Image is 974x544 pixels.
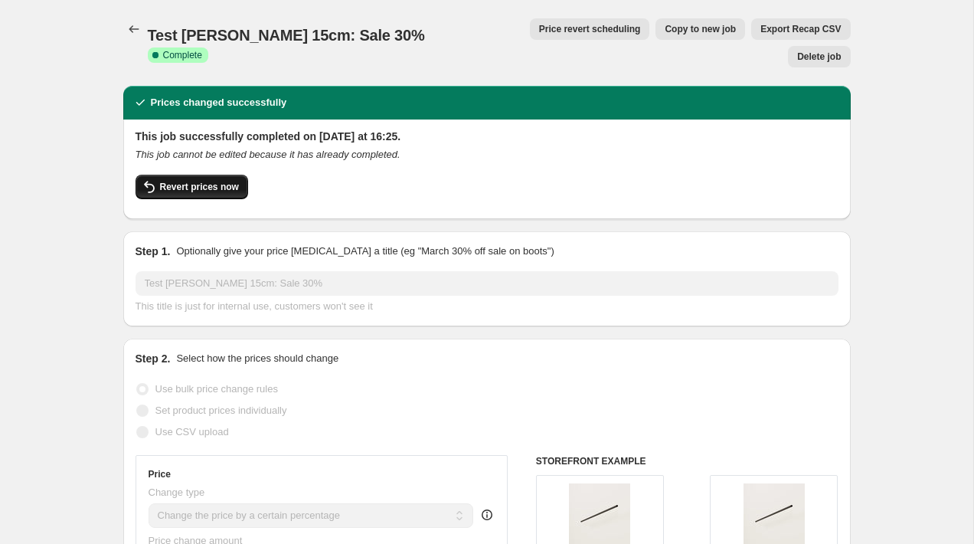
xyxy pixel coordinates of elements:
h6: STOREFRONT EXAMPLE [536,455,838,467]
h2: Step 2. [136,351,171,366]
span: Copy to new job [665,23,736,35]
span: Use bulk price change rules [155,383,278,395]
span: Revert prices now [160,181,239,193]
span: Set product prices individually [155,405,287,416]
button: Export Recap CSV [751,18,850,40]
h3: Price [149,468,171,480]
i: This job cannot be edited because it has already completed. [136,149,400,160]
span: Use CSV upload [155,426,229,437]
span: Delete job [797,51,841,63]
span: Export Recap CSV [760,23,841,35]
h2: This job successfully completed on [DATE] at 16:25. [136,129,838,144]
span: Complete [163,49,202,61]
p: Optionally give your price [MEDICAL_DATA] a title (eg "March 30% off sale on boots") [176,244,554,259]
button: Delete job [788,46,850,67]
h2: Step 1. [136,244,171,259]
p: Select how the prices should change [176,351,338,366]
div: help [479,507,495,523]
span: This title is just for internal use, customers won't see it [136,300,373,312]
button: Price change jobs [123,18,145,40]
button: Copy to new job [655,18,745,40]
span: Change type [149,487,205,498]
input: 30% off holiday sale [136,271,838,296]
h2: Prices changed successfully [151,95,287,110]
span: Price revert scheduling [539,23,641,35]
button: Revert prices now [136,175,248,199]
span: Test [PERSON_NAME] 15cm: Sale 30% [148,27,425,44]
button: Price revert scheduling [530,18,650,40]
